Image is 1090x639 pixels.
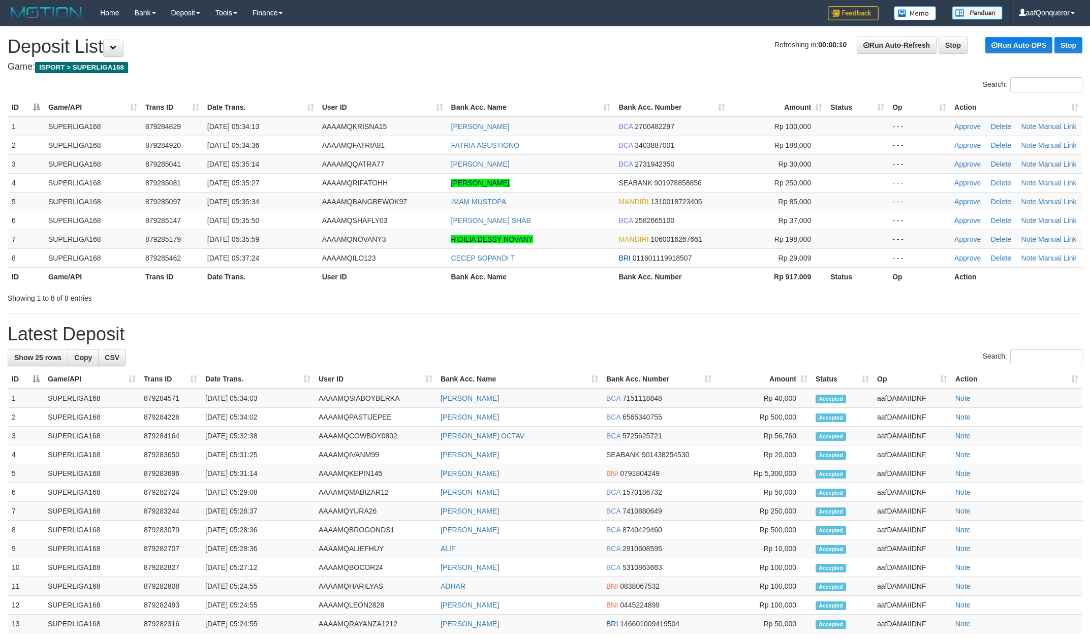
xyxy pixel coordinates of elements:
[8,502,44,521] td: 7
[145,160,181,168] span: 879285041
[1038,198,1077,206] a: Manual Link
[44,502,140,521] td: SUPERLIGA168
[201,521,315,539] td: [DATE] 05:28:36
[8,370,44,389] th: ID: activate to sort column descending
[44,173,141,192] td: SUPERLIGA168
[315,427,437,445] td: AAAAMQCOWBOY0802
[955,488,971,496] a: Note
[322,160,385,168] span: AAAAMQQATRA77
[618,179,652,187] span: SEABANK
[873,558,951,577] td: aafDAMAIIDNF
[145,179,181,187] span: 879285081
[774,235,811,243] span: Rp 198,000
[140,558,201,577] td: 879282827
[8,62,1082,72] h4: Game:
[315,502,437,521] td: AAAAMQYURA26
[318,267,447,286] th: User ID
[140,370,201,389] th: Trans ID: activate to sort column ascending
[954,141,981,149] a: Approve
[774,122,811,131] span: Rp 100,000
[888,248,950,267] td: - - -
[451,198,506,206] a: IMAM MUSTOPA
[8,173,44,192] td: 4
[140,389,201,408] td: 879284571
[203,267,318,286] th: Date Trans.
[954,122,981,131] a: Approve
[207,198,259,206] span: [DATE] 05:35:34
[1021,216,1037,225] a: Note
[715,539,812,558] td: Rp 10,000
[8,192,44,211] td: 5
[622,413,662,421] span: Copy 6565340755 to clipboard
[618,198,648,206] span: MANDIRI
[44,117,141,136] td: SUPERLIGA168
[8,558,44,577] td: 10
[715,558,812,577] td: Rp 100,000
[778,254,812,262] span: Rp 29,009
[991,216,1011,225] a: Delete
[816,507,846,516] span: Accepted
[873,408,951,427] td: aafDAMAIIDNF
[873,445,951,464] td: aafDAMAIIDNF
[44,389,140,408] td: SUPERLIGA168
[1021,254,1037,262] a: Note
[729,98,826,117] th: Amount: activate to sort column ascending
[140,483,201,502] td: 879282724
[8,483,44,502] td: 6
[873,521,951,539] td: aafDAMAIIDNF
[8,211,44,230] td: 6
[1038,122,1077,131] a: Manual Link
[441,582,465,590] a: ADHAR
[141,98,203,117] th: Trans ID: activate to sort column ascending
[437,370,602,389] th: Bank Acc. Name: activate to sort column ascending
[715,483,812,502] td: Rp 50,000
[816,451,846,460] span: Accepted
[44,558,140,577] td: SUPERLIGA168
[447,267,615,286] th: Bank Acc. Name
[606,507,620,515] span: BCA
[1054,37,1082,53] a: Stop
[441,394,499,402] a: [PERSON_NAME]
[315,370,437,389] th: User ID: activate to sort column ascending
[715,370,812,389] th: Amount: activate to sort column ascending
[322,216,388,225] span: AAAAMQSHAFLY03
[983,77,1082,92] label: Search:
[816,413,846,422] span: Accepted
[145,122,181,131] span: 879284829
[8,136,44,154] td: 2
[207,216,259,225] span: [DATE] 05:35:50
[44,408,140,427] td: SUPERLIGA168
[622,563,662,571] span: Copy 5310863663 to clipboard
[8,324,1082,344] h1: Latest Deposit
[322,141,385,149] span: AAAAMQFATRIA81
[8,445,44,464] td: 4
[451,235,533,243] a: RIDILIA DESSY NOVANY
[954,216,981,225] a: Approve
[618,254,630,262] span: BRI
[8,5,85,20] img: MOTION_logo.png
[954,254,981,262] a: Approve
[715,445,812,464] td: Rp 20,000
[715,389,812,408] td: Rp 40,000
[322,235,386,243] span: AAAAMQNOVANY3
[441,432,524,440] a: [PERSON_NAME] OCTAV
[207,254,259,262] span: [DATE] 05:37:24
[44,370,140,389] th: Game/API: activate to sort column ascending
[8,464,44,483] td: 5
[622,488,662,496] span: Copy 1570186732 to clipboard
[201,445,315,464] td: [DATE] 05:31:25
[140,464,201,483] td: 879283696
[207,141,259,149] span: [DATE] 05:34:36
[606,413,620,421] span: BCA
[140,502,201,521] td: 879283244
[774,141,811,149] span: Rp 188,000
[826,98,888,117] th: Status: activate to sort column ascending
[633,254,692,262] span: Copy 011601119918507 to clipboard
[955,526,971,534] a: Note
[1021,122,1037,131] a: Note
[201,389,315,408] td: [DATE] 05:34:03
[873,483,951,502] td: aafDAMAIIDNF
[145,235,181,243] span: 879285179
[201,427,315,445] td: [DATE] 05:32:38
[606,432,620,440] span: BCA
